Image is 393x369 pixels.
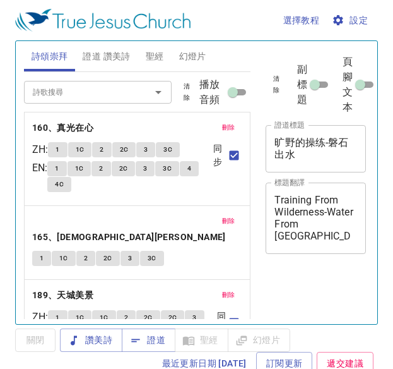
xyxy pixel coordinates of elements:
[136,161,155,176] button: 3
[32,120,96,136] button: 160、真光在心
[143,163,147,174] span: 3
[185,310,204,325] button: 3
[48,142,67,157] button: 1
[68,142,92,157] button: 1C
[15,9,191,32] img: True Jesus Church
[48,310,67,325] button: 1
[55,179,64,190] span: 4C
[179,49,206,64] span: 幻燈片
[32,160,47,176] p: EN :
[273,73,279,96] span: 清除
[266,71,287,98] button: 清除
[163,163,172,174] span: 3C
[274,136,357,160] textarea: 旷野的操练-磐石出水
[32,287,96,303] button: 189、天城美景
[99,163,103,174] span: 2
[146,49,164,64] span: 聖經
[222,215,235,227] span: 刪除
[91,161,110,176] button: 2
[182,81,192,104] span: 清除
[59,253,68,264] span: 1C
[174,79,199,106] button: 清除
[132,332,165,348] span: 證道
[155,161,179,176] button: 3C
[32,229,226,245] b: 165、[DEMOGRAPHIC_DATA][PERSON_NAME]
[136,142,155,157] button: 3
[140,251,164,266] button: 3C
[117,310,136,325] button: 2
[32,310,48,325] p: ZH :
[119,163,128,174] span: 2C
[222,122,235,133] span: 刪除
[60,329,122,352] button: 讚美詩
[278,9,325,32] button: 選擇教程
[92,142,111,157] button: 2
[100,144,103,155] span: 2
[56,312,59,324] span: 1
[76,144,85,155] span: 1C
[68,310,92,325] button: 1C
[214,120,243,135] button: 刪除
[192,312,196,324] span: 3
[76,251,95,266] button: 2
[103,253,112,264] span: 2C
[112,161,136,176] button: 2C
[297,62,307,107] span: 副標題
[156,142,180,157] button: 3C
[47,161,66,176] button: 1
[83,49,130,64] span: 證道 讚美詩
[214,287,243,303] button: 刪除
[124,312,128,324] span: 2
[283,13,320,28] span: 選擇教程
[32,229,228,245] button: 165、[DEMOGRAPHIC_DATA][PERSON_NAME]
[76,312,85,324] span: 1C
[214,214,243,229] button: 刪除
[329,9,373,32] button: 設定
[75,163,84,174] span: 1C
[100,312,109,324] span: 1C
[187,163,191,174] span: 4
[343,54,353,115] span: 頁腳文本
[222,289,235,301] span: 刪除
[47,177,71,192] button: 4C
[274,194,357,242] textarea: Training From Wilderness-Water From [GEOGRAPHIC_DATA]
[52,251,76,266] button: 1C
[217,310,226,336] span: 同步
[180,161,199,176] button: 4
[112,142,136,157] button: 2C
[32,142,48,157] p: ZH :
[120,251,139,266] button: 3
[32,120,93,136] b: 160、真光在心
[144,312,153,324] span: 2C
[92,310,116,325] button: 1C
[70,332,112,348] span: 讚美詩
[213,142,226,169] span: 同步
[199,77,226,107] span: 播放音頻
[334,13,368,28] span: 設定
[32,287,93,303] b: 189、天城美景
[168,312,177,324] span: 2C
[150,83,167,101] button: Open
[55,163,59,174] span: 1
[148,253,156,264] span: 3C
[120,144,129,155] span: 2C
[136,310,160,325] button: 2C
[144,144,148,155] span: 3
[122,329,175,352] button: 證道
[163,144,172,155] span: 3C
[40,253,44,264] span: 1
[56,144,59,155] span: 1
[32,251,51,266] button: 1
[84,253,88,264] span: 2
[128,253,132,264] span: 3
[96,251,120,266] button: 2C
[161,310,185,325] button: 2C
[67,161,91,176] button: 1C
[32,49,68,64] span: 詩頌崇拜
